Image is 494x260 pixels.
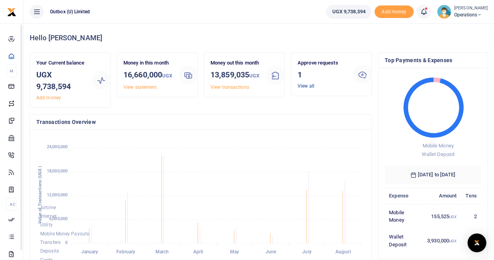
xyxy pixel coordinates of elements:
[449,215,457,219] small: UGX
[47,169,68,174] tspan: 18,000,000
[47,192,68,197] tspan: 12,000,000
[423,229,461,253] td: 3,930,000
[123,84,157,90] a: View statement
[385,187,423,204] th: Expense
[326,5,371,19] a: UGX 9,738,594
[81,249,98,255] tspan: January
[36,59,86,67] p: Your Current balance
[193,249,203,255] tspan: April
[461,204,481,228] td: 2
[6,65,17,77] li: M
[422,143,453,149] span: Mobile Money
[210,59,260,67] p: Money out this month
[375,8,414,14] a: Add money
[423,204,461,228] td: 155,525
[421,151,454,157] span: Wallet Deposit
[385,229,423,253] td: Wallet Deposit
[230,249,239,255] tspan: May
[437,5,488,19] a: profile-user [PERSON_NAME] Operations
[249,73,259,79] small: UGX
[47,8,93,15] span: Outbox (U) Limited
[36,118,365,126] h4: Transactions Overview
[454,11,488,18] span: Operations
[40,213,57,219] span: Internet
[30,34,488,42] h4: Hello [PERSON_NAME]
[385,204,423,228] td: Mobile Money
[123,59,173,67] p: Money in this month
[298,69,347,81] h3: 1
[298,59,347,67] p: Approve requests
[116,249,135,255] tspan: February
[36,95,61,100] a: Add money
[49,216,68,221] tspan: 6,000,000
[298,83,314,89] a: View all
[332,8,365,16] span: UGX 9,738,594
[375,5,414,18] span: Add money
[210,69,260,82] h3: 13,859,035
[467,233,486,252] div: Open Intercom Messenger
[40,240,61,245] span: Transfers
[335,249,351,255] tspan: August
[210,84,249,90] a: View transactions
[47,145,68,150] tspan: 24,000,000
[449,239,457,243] small: UGX
[6,198,17,211] li: Ac
[40,231,89,237] span: Mobile Money Payouts
[454,5,488,12] small: [PERSON_NAME]
[302,249,311,255] tspan: July
[155,249,169,255] tspan: March
[437,5,451,19] img: profile-user
[461,229,481,253] td: 1
[323,5,374,19] li: Wallet ballance
[375,5,414,18] li: Toup your wallet
[7,7,16,17] img: logo-small
[423,187,461,204] th: Amount
[40,249,59,254] span: Deposits
[65,240,68,245] tspan: 0
[36,69,86,92] h3: UGX 9,738,594
[162,73,172,79] small: UGX
[7,9,16,14] a: logo-small logo-large logo-large
[461,187,481,204] th: Txns
[37,166,43,224] text: Value of Transactions (UGX )
[385,56,481,65] h4: Top Payments & Expenses
[123,69,173,82] h3: 16,660,000
[385,165,481,184] h6: [DATE] to [DATE]
[40,205,56,210] span: Airtime
[40,222,53,228] span: Utility
[265,249,276,255] tspan: June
